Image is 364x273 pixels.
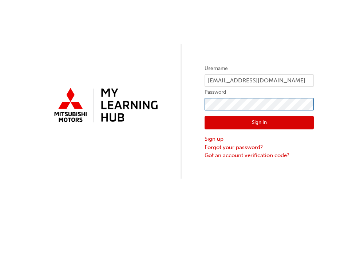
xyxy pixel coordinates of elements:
a: Sign up [205,135,314,143]
a: Got an account verification code? [205,151,314,160]
label: Username [205,64,314,73]
a: Forgot your password? [205,143,314,152]
button: Sign In [205,116,314,130]
input: Username [205,74,314,87]
img: mmal [50,85,159,126]
label: Password [205,88,314,97]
